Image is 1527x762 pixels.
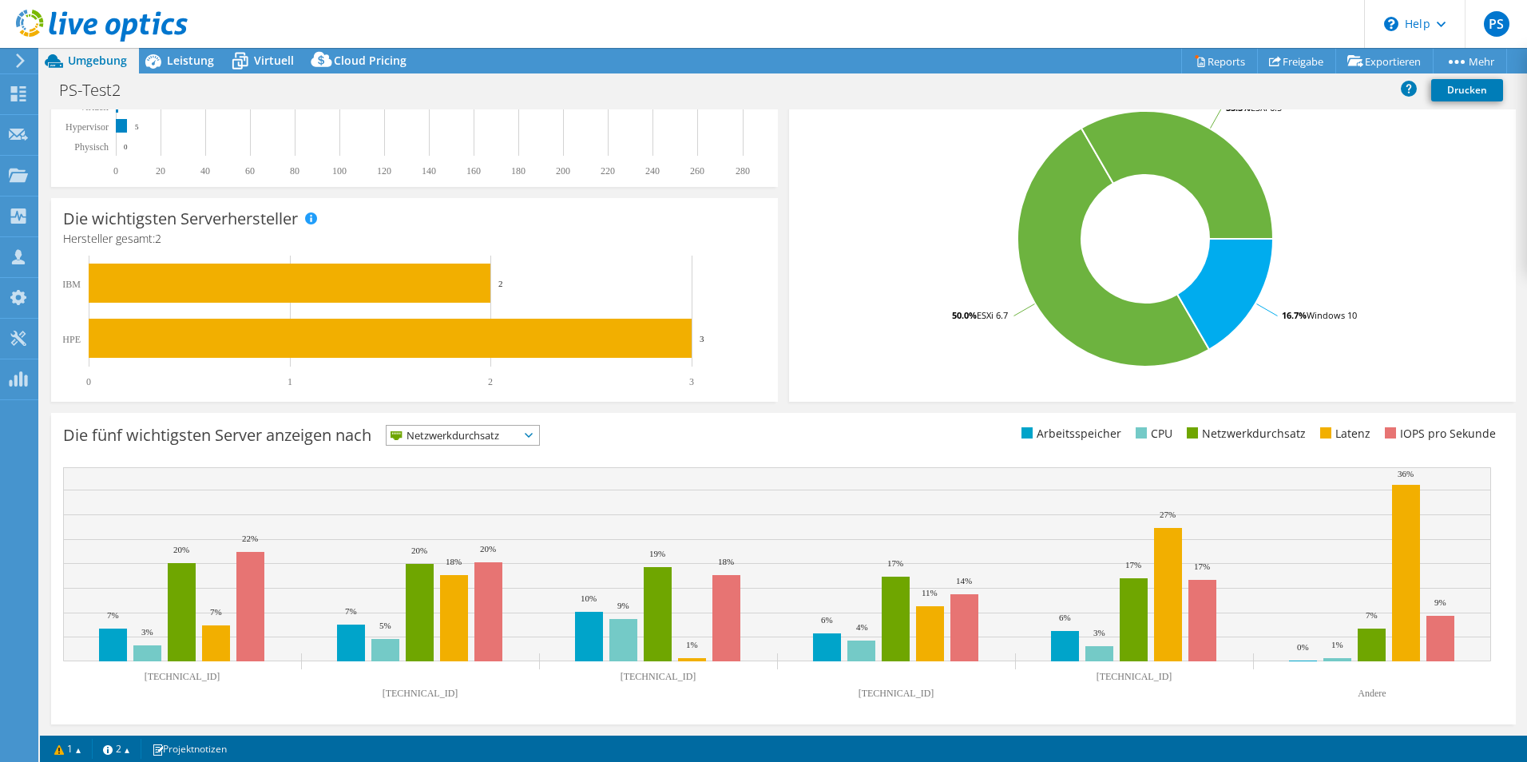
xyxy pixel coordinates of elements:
[1132,425,1172,443] li: CPU
[601,165,615,177] text: 220
[1434,597,1446,607] text: 9%
[1125,560,1141,570] text: 17%
[62,334,81,345] text: HPE
[135,123,139,131] text: 5
[63,210,298,228] h3: Die wichtigsten Serverhersteller
[511,165,526,177] text: 180
[145,671,220,682] text: [TECHNICAL_ID]
[68,53,127,68] span: Umgebung
[689,376,694,387] text: 3
[113,165,118,177] text: 0
[290,165,299,177] text: 80
[649,549,665,558] text: 19%
[1297,642,1309,652] text: 0%
[736,165,750,177] text: 280
[488,376,493,387] text: 2
[379,621,391,630] text: 5%
[556,165,570,177] text: 200
[1331,640,1343,649] text: 1%
[1183,425,1306,443] li: Netzwerkdurchsatz
[922,588,938,597] text: 11%
[498,279,503,288] text: 2
[1097,671,1172,682] text: [TECHNICAL_ID]
[254,53,294,68] span: Virtuell
[700,334,704,343] text: 3
[387,426,519,445] span: Netzwerkdurchsatz
[245,165,255,177] text: 60
[856,622,868,632] text: 4%
[1335,49,1434,73] a: Exportieren
[621,671,696,682] text: [TECHNICAL_ID]
[1093,628,1105,637] text: 3%
[1398,469,1414,478] text: 36%
[952,309,977,321] tspan: 50.0%
[383,688,458,699] text: [TECHNICAL_ID]
[52,81,145,99] h1: PS-Test2
[173,545,189,554] text: 20%
[422,165,436,177] text: 140
[141,739,238,759] a: Projektnotizen
[718,557,734,566] text: 18%
[345,606,357,616] text: 7%
[141,627,153,637] text: 3%
[617,601,629,610] text: 9%
[43,739,93,759] a: 1
[1160,510,1176,519] text: 27%
[480,544,496,554] text: 20%
[1307,309,1357,321] tspan: Windows 10
[1433,49,1507,73] a: Mehr
[446,557,462,566] text: 18%
[645,165,660,177] text: 240
[334,53,407,68] span: Cloud Pricing
[686,640,698,649] text: 1%
[821,615,833,625] text: 6%
[155,231,161,246] span: 2
[1384,17,1398,31] svg: \n
[1282,309,1307,321] tspan: 16.7%
[124,143,128,151] text: 0
[332,165,347,177] text: 100
[74,141,109,153] text: Physisch
[242,534,258,543] text: 22%
[62,279,81,290] text: IBM
[1181,49,1258,73] a: Reports
[92,739,141,759] a: 2
[65,121,109,133] text: Hypervisor
[977,309,1008,321] tspan: ESXi 6.7
[690,165,704,177] text: 260
[1366,610,1378,620] text: 7%
[107,610,119,620] text: 7%
[1257,49,1336,73] a: Freigabe
[887,558,903,568] text: 17%
[1484,11,1509,37] span: PS
[1358,688,1386,699] text: Andere
[210,607,222,617] text: 7%
[167,53,214,68] span: Leistung
[288,376,292,387] text: 1
[86,376,91,387] text: 0
[1017,425,1121,443] li: Arbeitsspeicher
[1431,79,1503,101] a: Drucken
[1194,562,1210,571] text: 17%
[1059,613,1071,622] text: 6%
[466,165,481,177] text: 160
[156,165,165,177] text: 20
[859,688,934,699] text: [TECHNICAL_ID]
[1316,425,1370,443] li: Latenz
[411,546,427,555] text: 20%
[581,593,597,603] text: 10%
[1381,425,1496,443] li: IOPS pro Sekunde
[200,165,210,177] text: 40
[377,165,391,177] text: 120
[956,576,972,585] text: 14%
[63,230,766,248] h4: Hersteller gesamt:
